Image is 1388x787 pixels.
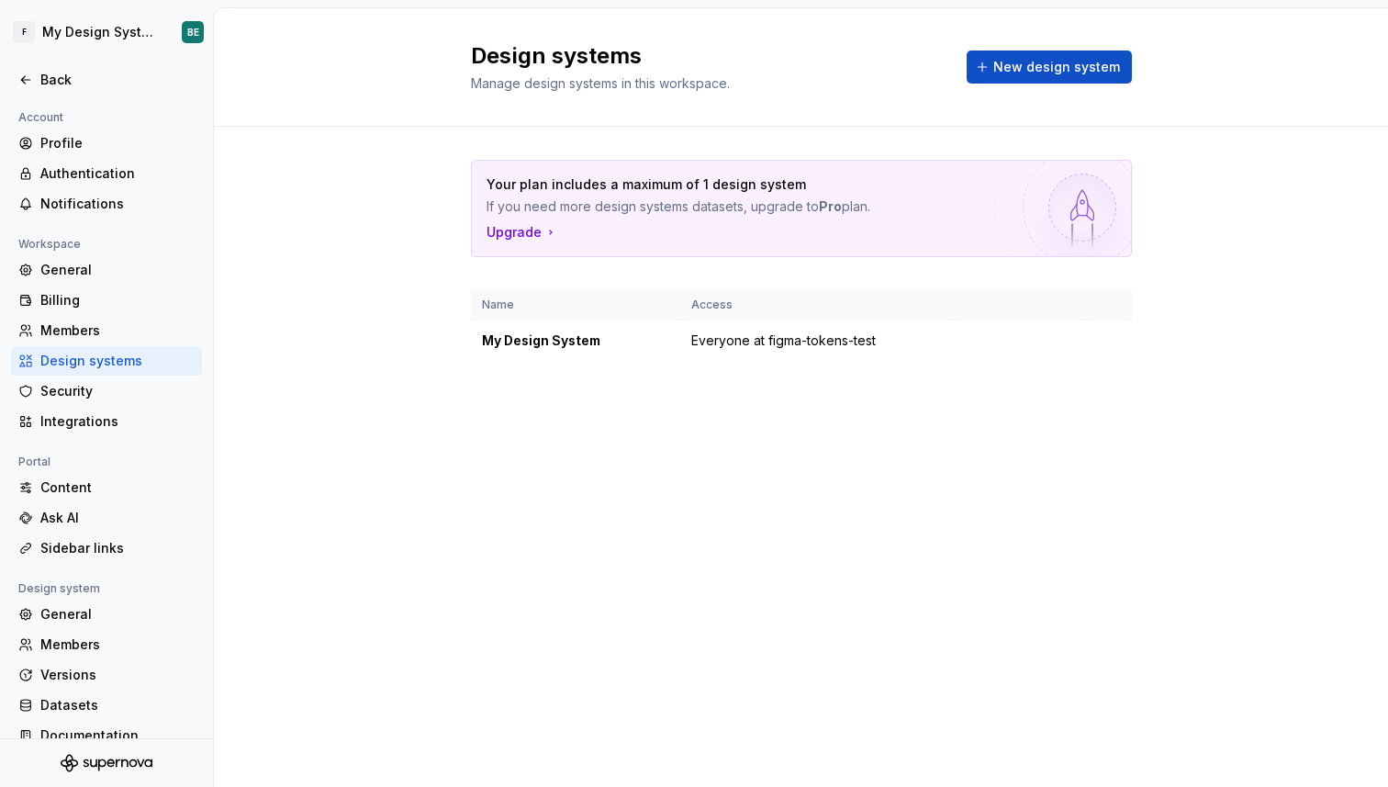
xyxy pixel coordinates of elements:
th: Name [471,290,680,320]
div: My Design System [482,332,669,350]
div: Notifications [40,195,195,213]
a: General [11,600,202,629]
a: Ask AI [11,503,202,533]
a: Versions [11,660,202,690]
div: Sidebar links [40,539,195,557]
p: If you need more design systems datasets, upgrade to plan. [487,197,988,216]
div: Profile [40,134,195,152]
a: Documentation [11,721,202,750]
div: General [40,261,195,279]
a: Sidebar links [11,534,202,563]
div: Documentation [40,726,195,745]
th: Access [680,290,954,320]
span: Manage design systems in this workspace. [471,75,730,91]
a: General [11,255,202,285]
div: Versions [40,666,195,684]
div: Ask AI [40,509,195,527]
button: Upgrade [487,223,558,242]
a: Profile [11,129,202,158]
a: Integrations [11,407,202,436]
div: My Design System [42,23,160,41]
a: Notifications [11,189,202,219]
a: Content [11,473,202,502]
div: Back [40,71,195,89]
div: Members [40,635,195,654]
a: Members [11,316,202,345]
div: Content [40,478,195,497]
a: Datasets [11,691,202,720]
a: Design systems [11,346,202,376]
div: Integrations [40,412,195,431]
a: Members [11,630,202,659]
div: Billing [40,291,195,309]
strong: Pro [819,198,842,214]
a: Security [11,377,202,406]
div: Security [40,382,195,400]
p: Your plan includes a maximum of 1 design system [487,175,988,194]
a: Billing [11,286,202,315]
svg: Supernova Logo [61,754,152,772]
div: F [13,21,35,43]
a: Authentication [11,159,202,188]
div: Datasets [40,696,195,714]
div: Design system [11,578,107,600]
div: BE [187,25,199,39]
div: Account [11,107,71,129]
a: Back [11,65,202,95]
div: Portal [11,451,58,473]
div: Authentication [40,164,195,183]
div: Members [40,321,195,340]
span: Everyone at figma-tokens-test [691,332,876,350]
h2: Design systems [471,41,945,71]
div: Workspace [11,233,88,255]
span: New design system [993,58,1120,76]
button: New design system [967,51,1132,84]
div: Design systems [40,352,195,370]
button: FMy Design SystemBE [4,12,209,52]
div: General [40,605,195,624]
